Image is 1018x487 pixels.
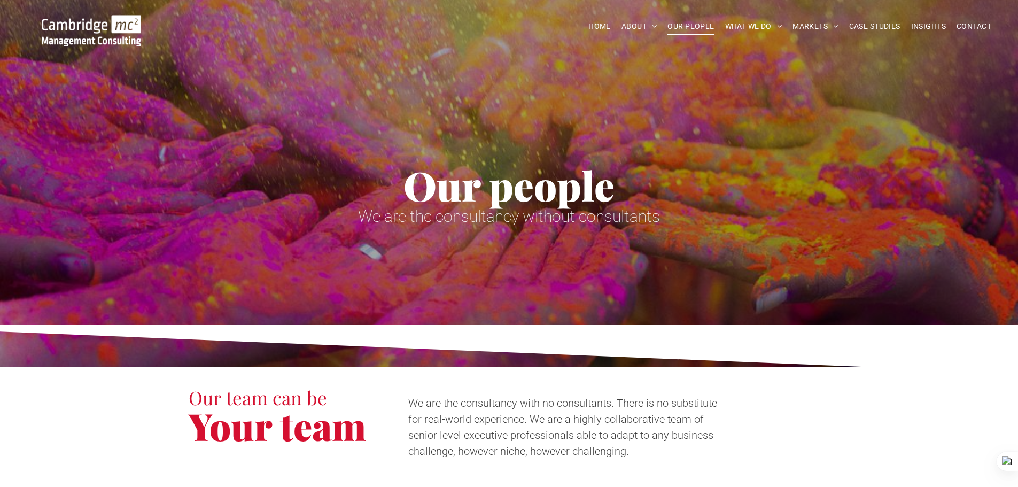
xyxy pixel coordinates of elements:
a: INSIGHTS [906,18,951,35]
a: CASE STUDIES [844,18,906,35]
a: CONTACT [951,18,997,35]
a: OUR PEOPLE [662,18,719,35]
span: Our people [403,158,615,212]
span: We are the consultancy without consultants [358,207,660,226]
span: We are the consultancy with no consultants. There is no substitute for real-world experience. We ... [408,397,717,458]
a: WHAT WE DO [720,18,788,35]
span: Your team [189,400,366,451]
img: Go to Homepage [42,15,141,46]
span: Our team can be [189,385,327,410]
a: ABOUT [616,18,663,35]
a: HOME [583,18,616,35]
a: MARKETS [787,18,843,35]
